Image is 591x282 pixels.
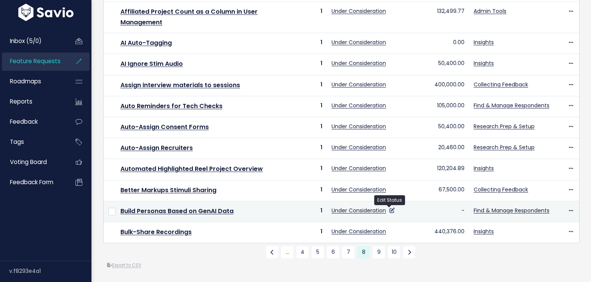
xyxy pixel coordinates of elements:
a: Bulk-Share Recordings [120,228,192,236]
td: 105,000.00 [399,96,469,117]
a: Feedback [2,113,63,131]
a: Better Markups Stimuli Sharing [120,186,216,194]
span: Roadmaps [10,77,41,85]
div: v.f8293e4a1 [9,261,91,281]
a: … [281,246,293,258]
a: Auto-Assign Recruiters [120,143,193,152]
a: Find & Manage Respondents [474,102,549,109]
td: 1 [285,138,327,159]
td: 1 [285,222,327,243]
a: Under Consideration [332,186,386,193]
a: Under Consideration [332,81,386,88]
a: Under Consideration [332,59,386,67]
td: 1 [285,33,327,54]
a: Under Consideration [332,102,386,109]
span: Voting Board [10,158,47,166]
span: Feedback form [10,178,53,186]
td: 440,376.00 [399,222,469,243]
td: 1 [285,117,327,138]
span: Feedback [10,118,38,126]
a: Insights [474,59,494,67]
a: Tags [2,133,63,151]
td: 1 [285,54,327,75]
td: 1 [285,201,327,222]
a: 6 [327,246,339,258]
span: Feature Requests [10,57,61,65]
a: AI Auto-Tagging [120,38,172,47]
a: Collecting Feedback [474,81,528,88]
a: Under Consideration [332,123,386,130]
div: Edit Status [374,195,405,205]
a: Auto-Assign Consent Forms [120,123,209,131]
a: Reports [2,93,63,110]
a: Assign interview materials to sessions [120,81,240,89]
a: 5 [312,246,324,258]
a: Feedback form [2,174,63,191]
a: Build Personas Based on GenAI Data [120,207,234,215]
td: 0.00 [399,33,469,54]
a: 9 [373,246,385,258]
a: Research Prep & Setup [474,123,535,130]
td: 50,400.00 [399,54,469,75]
img: logo-white.9d6f32f41409.svg [16,3,75,21]
a: 7 [342,246,354,258]
td: 120,204.89 [399,159,469,180]
a: Voting Board [2,153,63,171]
td: 20,460.00 [399,138,469,159]
a: Under Consideration [332,143,386,151]
a: Affiliated Project Count as a Column in User Management [120,7,258,27]
td: 1 [285,96,327,117]
a: AI Ignore Stim Audio [120,59,183,68]
td: 1 [285,159,327,180]
a: Export to CSV [107,262,141,268]
a: Under Consideration [332,207,386,214]
span: Tags [10,138,24,146]
span: 8 [357,246,370,258]
a: Under Consideration [332,228,386,235]
a: Roadmaps [2,73,63,90]
a: Under Consideration [332,38,386,46]
td: 1 [285,180,327,201]
a: Inbox (5/0) [2,32,63,50]
a: Collecting Feedback [474,186,528,193]
a: Find & Manage Respondents [474,207,549,214]
td: 1 [285,75,327,96]
a: Under Consideration [332,7,386,15]
a: Insights [474,38,494,46]
a: Research Prep & Setup [474,143,535,151]
a: Under Consideration [332,164,386,172]
td: 50,400.00 [399,117,469,138]
td: 1 [285,2,327,33]
td: 132,499.77 [399,2,469,33]
a: Insights [474,164,494,172]
td: 67,500.00 [399,180,469,201]
a: Insights [474,228,494,235]
td: - [399,201,469,222]
a: Feature Requests [2,53,63,70]
a: Auto Reminders for Tech Checks [120,102,223,110]
span: Reports [10,97,32,105]
span: Inbox (5/0) [10,37,42,45]
a: 4 [296,246,309,258]
a: Admin Tools [474,7,506,15]
a: 10 [388,246,400,258]
a: Automated Highlighted Reel Project Overview [120,164,263,173]
td: 400,000.00 [399,75,469,96]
